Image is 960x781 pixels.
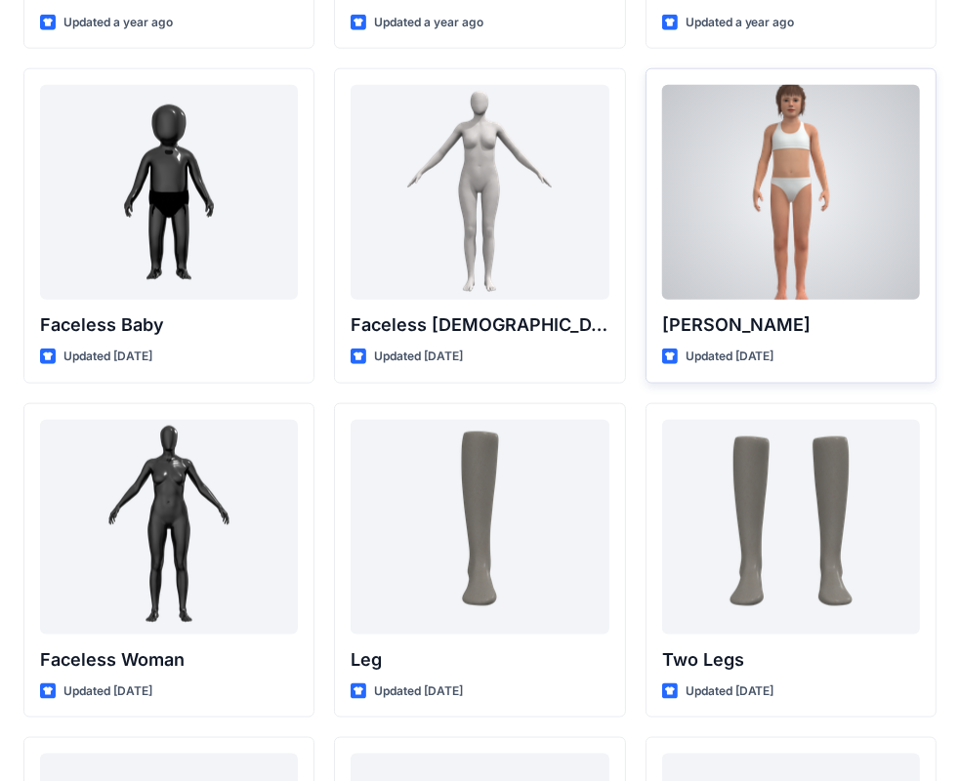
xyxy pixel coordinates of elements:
a: Faceless Baby [40,85,298,300]
p: Updated a year ago [686,13,795,33]
p: Updated a year ago [63,13,173,33]
a: Leg [351,420,608,635]
a: Emily [662,85,920,300]
p: Faceless Baby [40,311,298,339]
p: Updated [DATE] [63,681,152,702]
p: Updated a year ago [374,13,483,33]
p: Updated [DATE] [374,681,463,702]
a: Faceless Woman [40,420,298,635]
p: Faceless [DEMOGRAPHIC_DATA] CN Lite [351,311,608,339]
p: Updated [DATE] [63,347,152,367]
p: Updated [DATE] [686,681,774,702]
p: Updated [DATE] [374,347,463,367]
a: Faceless Female CN Lite [351,85,608,300]
p: Two Legs [662,646,920,674]
p: [PERSON_NAME] [662,311,920,339]
a: Two Legs [662,420,920,635]
p: Leg [351,646,608,674]
p: Faceless Woman [40,646,298,674]
p: Updated [DATE] [686,347,774,367]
